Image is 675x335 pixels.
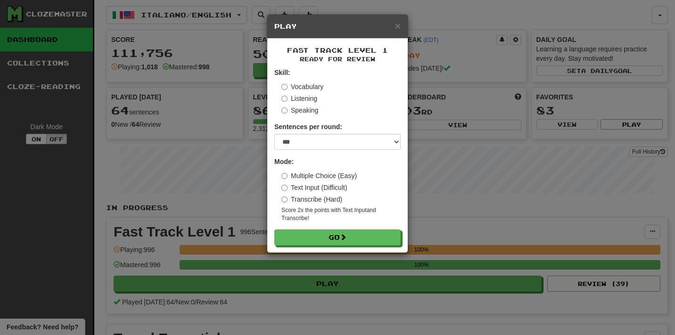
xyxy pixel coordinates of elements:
[281,195,342,204] label: Transcribe (Hard)
[274,69,290,76] strong: Skill:
[281,96,288,102] input: Listening
[274,158,294,165] strong: Mode:
[274,122,342,131] label: Sentences per round:
[281,185,288,191] input: Text Input (Difficult)
[281,94,317,103] label: Listening
[281,82,323,91] label: Vocabulary
[281,107,288,114] input: Speaking
[281,173,288,179] input: Multiple Choice (Easy)
[281,196,288,203] input: Transcribe (Hard)
[281,106,318,115] label: Speaking
[395,20,401,31] span: ×
[274,55,401,63] small: Ready for Review
[281,84,288,90] input: Vocabulary
[281,206,401,222] small: Score 2x the points with Text Input and Transcribe !
[274,22,401,31] h5: Play
[281,171,357,180] label: Multiple Choice (Easy)
[287,46,388,54] span: Fast Track Level 1
[274,229,401,245] button: Go
[395,21,401,31] button: Close
[281,183,347,192] label: Text Input (Difficult)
